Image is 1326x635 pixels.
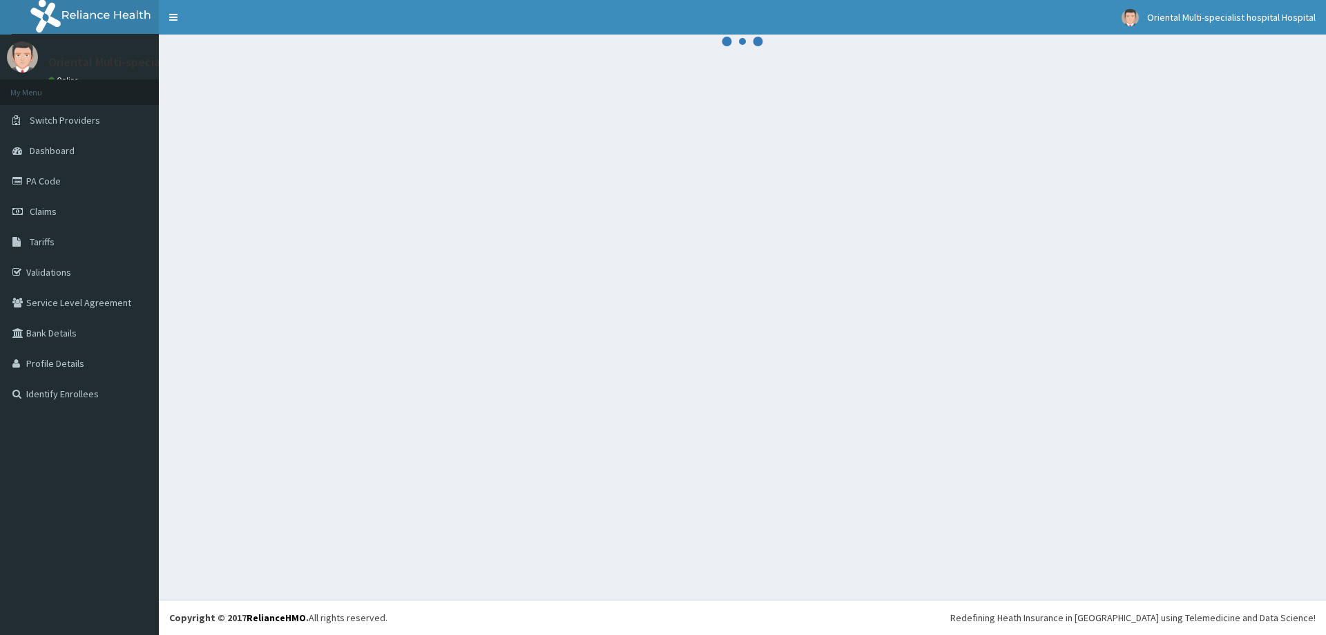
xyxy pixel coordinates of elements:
[48,75,81,85] a: Online
[48,56,273,68] p: Oriental Multi-specialist hospital Hospital
[950,611,1316,625] div: Redefining Heath Insurance in [GEOGRAPHIC_DATA] using Telemedicine and Data Science!
[30,205,57,218] span: Claims
[722,21,763,62] svg: audio-loading
[159,600,1326,635] footer: All rights reserved.
[7,41,38,73] img: User Image
[30,144,75,157] span: Dashboard
[30,114,100,126] span: Switch Providers
[30,236,55,248] span: Tariffs
[247,612,306,624] a: RelianceHMO
[1147,11,1316,23] span: Oriental Multi-specialist hospital Hospital
[1122,9,1139,26] img: User Image
[169,612,309,624] strong: Copyright © 2017 .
